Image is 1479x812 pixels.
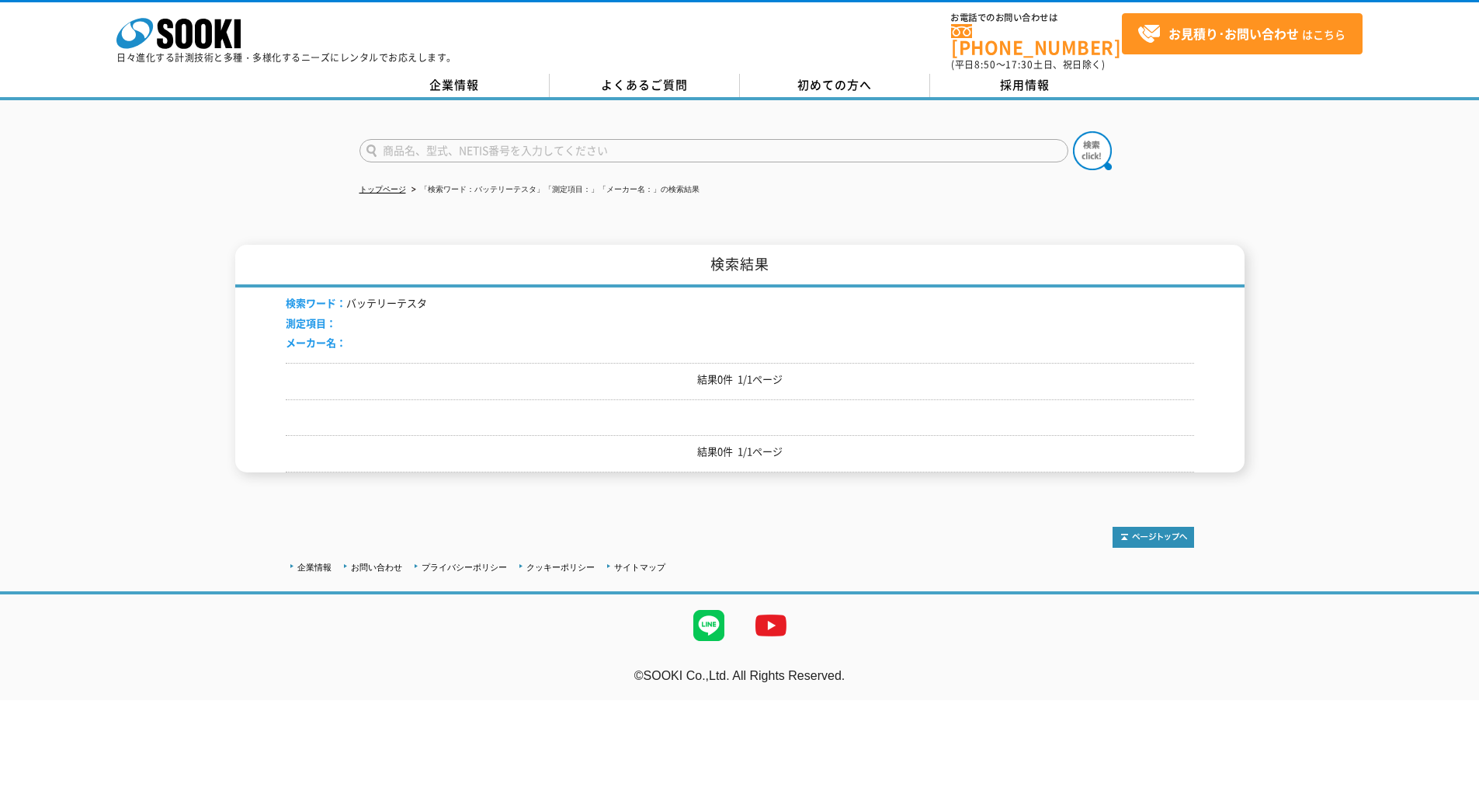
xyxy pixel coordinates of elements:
[286,335,346,350] span: メーカー名：
[740,74,930,97] a: 初めての方へ
[951,13,1122,23] span: お電話でのお問い合わせは
[974,58,996,71] span: 8:50
[359,139,1068,162] input: 商品名、型式、NETIS番号を入力してください
[359,74,550,97] a: 企業情報
[1005,58,1033,71] span: 17:30
[614,563,665,572] a: サイトマップ
[951,58,1105,71] span: (平日 ～ 土日、祝日除く)
[930,74,1120,97] a: 採用情報
[286,444,1194,460] p: 結果0件 1/1ページ
[408,182,700,198] li: 「検索ワード：バッテリーテスタ」「測定項目：」「メーカー名：」の検索結果
[526,563,595,572] a: クッキーポリシー
[1073,131,1112,170] img: btn_search.png
[1122,13,1363,54] a: お見積り･お問い合わせはこちら
[422,563,507,572] a: プライバシーポリシー
[1113,527,1194,548] img: トップページへ
[286,371,1194,388] p: 結果0件 1/1ページ
[1168,24,1299,43] strong: お見積り･お問い合わせ
[286,295,346,310] span: 検索ワード：
[951,24,1122,56] a: [PHONE_NUMBER]
[359,185,406,193] a: トップページ
[550,74,740,97] a: よくあるご質問
[797,76,872,93] span: 初めての方へ
[1419,685,1479,698] a: テストMail
[678,594,740,657] img: LINE
[1137,23,1345,46] span: はこちら
[740,594,802,657] img: YouTube
[351,563,402,572] a: お問い合わせ
[116,53,457,62] p: 日々進化する計測技術と多種・多様化するニーズにレンタルでお応えします。
[286,295,427,312] li: バッテリーテスタ
[297,563,332,572] a: 企業情報
[235,245,1245,288] h1: 検索結果
[286,315,336,330] span: 測定項目：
